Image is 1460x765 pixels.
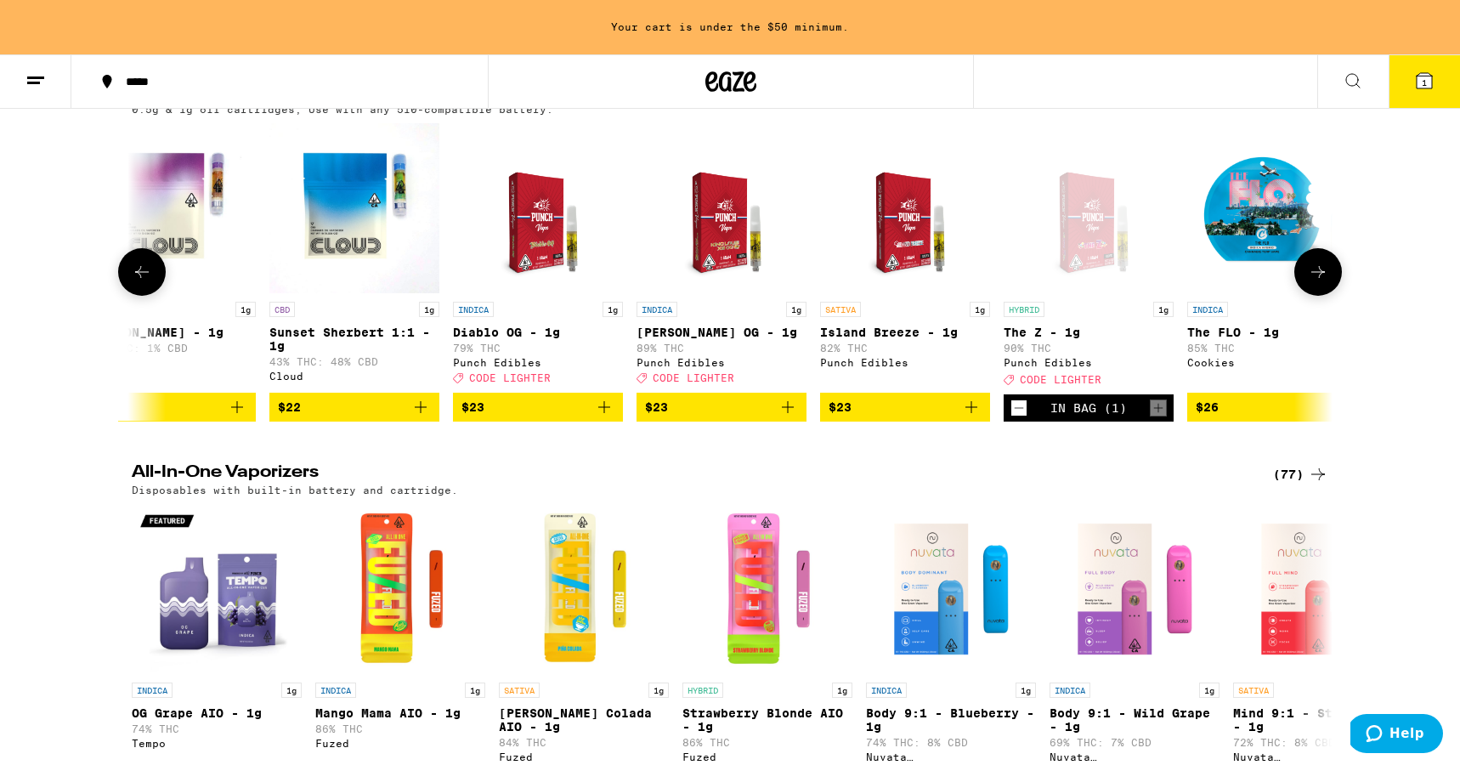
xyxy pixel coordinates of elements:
[269,326,439,353] p: Sunset Sherbert 1:1 - 1g
[86,343,256,354] p: 87% THC: 1% CBD
[648,683,669,698] p: 1g
[1050,706,1219,734] p: Body 9:1 - Wild Grape - 1g
[1422,77,1427,88] span: 1
[86,123,256,392] a: Open page for Runtz - 1g from Cloud
[682,504,852,674] img: Fuzed - Strawberry Blonde AIO - 1g
[1004,357,1174,368] div: Punch Edibles
[682,751,852,762] div: Fuzed
[866,737,1036,748] p: 74% THC: 8% CBD
[499,504,669,674] img: Fuzed - Pina Colada AIO - 1g
[315,504,485,674] img: Fuzed - Mango Mama AIO - 1g
[1150,399,1167,416] button: Increment
[637,326,806,339] p: [PERSON_NAME] OG - 1g
[453,393,623,422] button: Add to bag
[637,123,806,392] a: Open page for King Louie XII OG - 1g from Punch Edibles
[315,706,485,720] p: Mango Mama AIO - 1g
[132,723,302,734] p: 74% THC
[1004,343,1174,354] p: 90% THC
[1050,401,1127,415] div: In Bag (1)
[419,302,439,317] p: 1g
[820,357,990,368] div: Punch Edibles
[820,343,990,354] p: 82% THC
[820,123,990,392] a: Open page for Island Breeze - 1g from Punch Edibles
[1187,393,1357,422] button: Add to bag
[473,123,604,293] img: Punch Edibles - Diablo OG - 1g
[269,123,439,293] img: Cloud - Sunset Sherbert 1:1 - 1g
[86,357,256,368] div: Cloud
[656,123,788,293] img: Punch Edibles - King Louie XII OG - 1g
[1050,737,1219,748] p: 69% THC: 7% CBD
[829,400,852,414] span: $23
[1187,326,1357,339] p: The FLO - 1g
[1153,302,1174,317] p: 1g
[1337,302,1357,317] p: 1g
[603,302,623,317] p: 1g
[1196,400,1219,414] span: $26
[86,393,256,422] button: Add to bag
[820,326,990,339] p: Island Breeze - 1g
[132,484,458,496] p: Disposables with built-in battery and cartridge.
[1199,683,1219,698] p: 1g
[1020,375,1101,386] span: CODE LIGHTER
[453,357,623,368] div: Punch Edibles
[269,123,439,392] a: Open page for Sunset Sherbert 1:1 - 1g from Cloud
[1004,123,1174,394] a: Open page for The Z - 1g from Punch Edibles
[461,400,484,414] span: $23
[1350,714,1443,756] iframe: Opens a widget where you can find more information
[453,326,623,339] p: Diablo OG - 1g
[278,400,301,414] span: $22
[866,683,907,698] p: INDICA
[235,302,256,317] p: 1g
[1233,504,1403,674] img: Nuvata (CA) - Mind 9:1 - Strawberry - 1g
[315,723,485,734] p: 86% THC
[645,400,668,414] span: $23
[1050,683,1090,698] p: INDICA
[1389,55,1460,108] button: 1
[866,706,1036,734] p: Body 9:1 - Blueberry - 1g
[1187,357,1357,368] div: Cookies
[315,683,356,698] p: INDICA
[840,123,971,293] img: Punch Edibles - Island Breeze - 1g
[469,373,551,384] span: CODE LIGHTER
[281,683,302,698] p: 1g
[499,751,669,762] div: Fuzed
[1050,751,1219,762] div: Nuvata ([GEOGRAPHIC_DATA])
[1187,123,1357,392] a: Open page for The FLO - 1g from Cookies
[132,738,302,749] div: Tempo
[1273,464,1328,484] a: (77)
[820,302,861,317] p: SATIVA
[682,683,723,698] p: HYBRID
[132,706,302,720] p: OG Grape AIO - 1g
[637,393,806,422] button: Add to bag
[269,393,439,422] button: Add to bag
[637,343,806,354] p: 89% THC
[499,737,669,748] p: 84% THC
[637,302,677,317] p: INDICA
[1233,706,1403,734] p: Mind 9:1 - Strawberry - 1g
[132,504,302,674] img: Tempo - OG Grape AIO - 1g
[1010,399,1027,416] button: Decrement
[820,393,990,422] button: Add to bag
[499,683,540,698] p: SATIVA
[453,343,623,354] p: 79% THC
[866,504,1036,674] img: Nuvata (CA) - Body 9:1 - Blueberry - 1g
[269,356,439,367] p: 43% THC: 48% CBD
[86,123,256,293] img: Cloud - Runtz - 1g
[132,683,173,698] p: INDICA
[637,357,806,368] div: Punch Edibles
[970,302,990,317] p: 1g
[1004,326,1174,339] p: The Z - 1g
[1016,683,1036,698] p: 1g
[465,683,485,698] p: 1g
[1233,751,1403,762] div: Nuvata ([GEOGRAPHIC_DATA])
[682,706,852,734] p: Strawberry Blonde AIO - 1g
[1004,302,1044,317] p: HYBRID
[832,683,852,698] p: 1g
[653,373,734,384] span: CODE LIGHTER
[1050,504,1219,674] img: Nuvata (CA) - Body 9:1 - Wild Grape - 1g
[132,104,553,115] p: 0.5g & 1g oil cartridges, Use with any 510-compatible battery.
[132,464,1245,484] h2: All-In-One Vaporizers
[1233,737,1403,748] p: 72% THC: 8% CBD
